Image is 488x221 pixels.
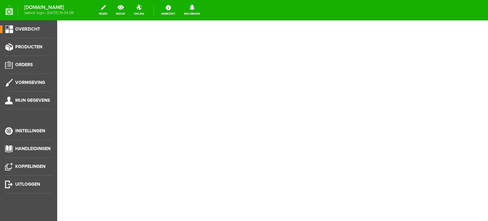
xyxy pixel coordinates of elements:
a: online [130,3,148,17]
span: Overzicht [15,26,40,32]
span: Vormgeving [15,80,45,85]
strong: [DOMAIN_NAME] [24,6,74,9]
a: wijzig [95,3,111,17]
span: Uitloggen [15,182,40,187]
span: Orders [15,62,33,67]
a: Assistent [157,3,179,17]
span: Koppelingen [15,164,45,169]
span: Mijn gegevens [15,98,50,103]
span: laatste login: [DATE] 10:24:09 [24,11,74,15]
a: bekijk [112,3,129,17]
span: Handleidingen [15,146,51,151]
span: Producten [15,44,42,50]
span: Instellingen [15,128,45,134]
a: Meldingen [180,3,204,17]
